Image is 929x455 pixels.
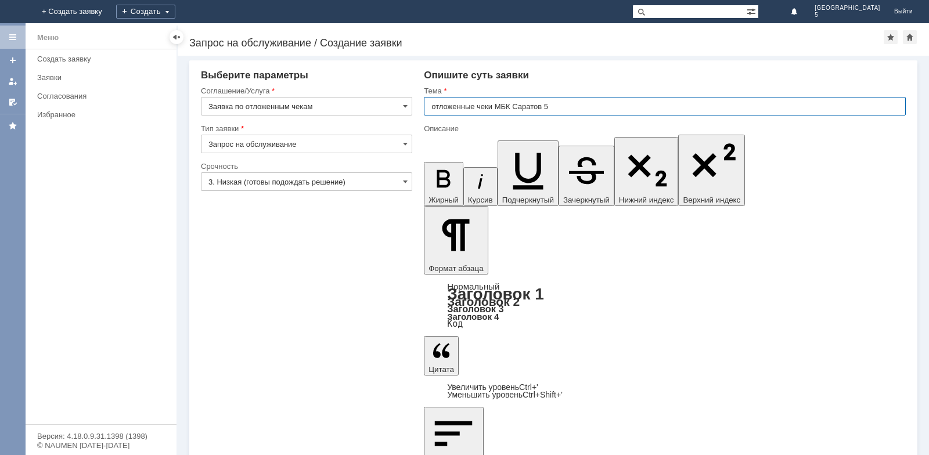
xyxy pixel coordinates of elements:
div: Тема [424,87,903,95]
div: Сделать домашней страницей [903,30,917,44]
div: Срочность [201,162,410,170]
div: Создать [116,5,175,19]
span: Выберите параметры [201,70,308,81]
button: Подчеркнутый [498,140,559,206]
span: Формат абзаца [429,264,483,273]
span: Опишите суть заявки [424,70,529,81]
span: Верхний индекс [683,196,740,204]
button: Жирный [424,162,463,206]
button: Нижний индекс [614,137,679,206]
a: Заголовок 1 [447,285,544,303]
span: Нижний индекс [619,196,674,204]
span: Цитата [429,365,454,374]
a: Создать заявку [33,50,174,68]
button: Верхний индекс [678,135,745,206]
a: Заголовок 3 [447,304,503,314]
span: Зачеркнутый [563,196,610,204]
div: Запрос на обслуживание / Создание заявки [189,37,884,49]
div: Согласования [37,92,170,100]
button: Курсив [463,167,498,206]
a: Заявки [33,68,174,86]
a: Согласования [33,87,174,105]
button: Цитата [424,336,459,375]
div: Описание [424,125,903,132]
div: Скрыть меню [170,30,183,44]
a: Decrease [447,390,563,399]
div: Заявки [37,73,170,82]
div: Избранное [37,110,157,119]
button: Зачеркнутый [559,146,614,206]
span: [GEOGRAPHIC_DATA] [815,5,880,12]
span: Курсив [468,196,493,204]
a: Мои согласования [3,93,22,111]
span: Расширенный поиск [747,5,758,16]
a: Заголовок 4 [447,312,499,322]
a: Создать заявку [3,51,22,70]
a: Нормальный [447,281,499,291]
span: Жирный [429,196,459,204]
span: 5 [815,12,880,19]
div: Версия: 4.18.0.9.31.1398 (1398) [37,432,165,440]
div: Меню [37,31,59,45]
a: Заголовок 2 [447,295,520,308]
span: Подчеркнутый [502,196,554,204]
div: Формат абзаца [424,283,906,328]
button: Формат абзаца [424,206,488,275]
a: Increase [447,382,538,392]
a: Код [447,319,463,329]
div: Создать заявку [37,55,170,63]
div: © NAUMEN [DATE]-[DATE] [37,442,165,449]
div: Добавить в избранное [884,30,898,44]
div: Соглашение/Услуга [201,87,410,95]
span: Ctrl+' [519,382,538,392]
span: Ctrl+Shift+' [523,390,563,399]
div: Цитата [424,384,906,399]
a: Мои заявки [3,72,22,91]
div: Тип заявки [201,125,410,132]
